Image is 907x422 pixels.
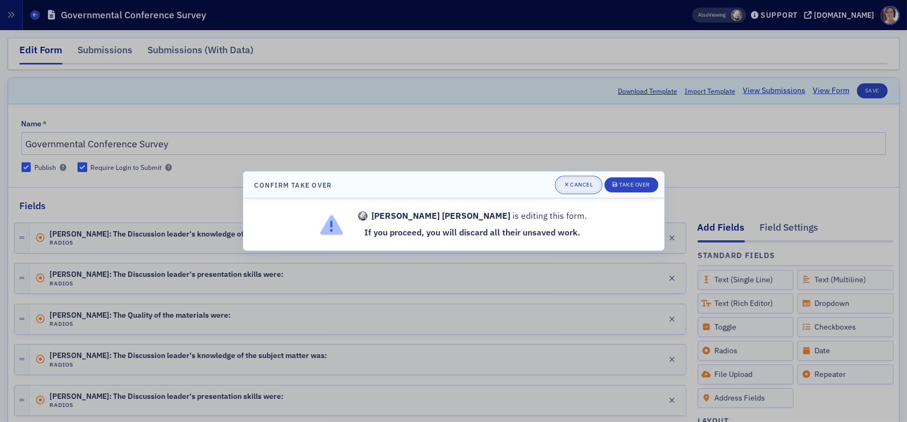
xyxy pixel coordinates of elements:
button: Cancel [557,177,601,192]
p: is editing this form. [358,210,587,223]
button: Take Over [604,177,658,192]
h4: Confirm Take Over [255,180,332,190]
strong: [PERSON_NAME] [PERSON_NAME] [371,210,510,223]
div: Cancel [570,182,593,188]
p: If you proceed, you will discard all their unsaved work. [358,226,587,239]
span: Aidan Sullivan [358,211,368,221]
div: Take Over [619,182,650,188]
